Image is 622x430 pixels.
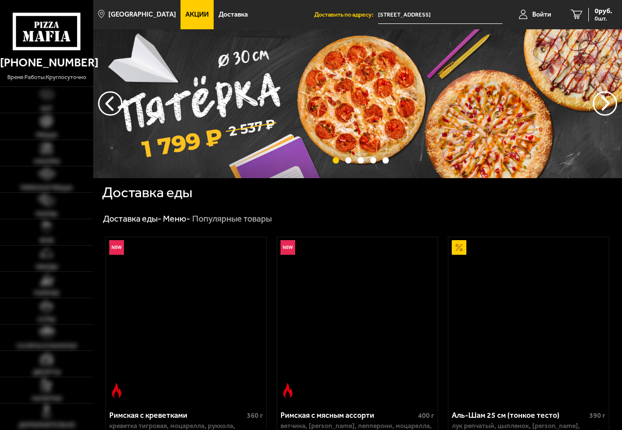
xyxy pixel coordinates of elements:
span: Доставить по адресу: [314,12,378,18]
span: Войти [532,11,551,18]
div: Римская с мясным ассорти [281,410,416,420]
a: НовинкаОстрое блюдоРимская с мясным ассорти [277,237,438,401]
input: Ваш адрес доставки [378,6,502,24]
h1: Доставка еды [102,185,192,200]
span: Пицца [36,132,58,138]
span: 360 г [247,411,263,420]
span: Хит [40,105,53,112]
span: Напитки [32,395,61,402]
div: Римская с креветками [109,410,244,420]
img: Новинка [281,240,295,255]
span: Римская пицца [20,184,73,191]
span: WOK [40,237,54,244]
span: Обеды [36,264,58,270]
span: Акции [185,11,209,18]
span: Десерты [33,369,61,375]
span: [GEOGRAPHIC_DATA] [108,11,176,18]
span: Роллы [36,211,58,217]
span: 0 шт. [595,16,612,21]
a: Доставка еды- [103,213,161,224]
div: Популярные товары [192,213,272,225]
span: Наборы [34,158,60,164]
button: следующий [98,91,122,116]
span: 0 руб. [595,8,612,15]
span: Супы [38,316,56,323]
button: точки переключения [382,157,389,164]
img: Острое блюдо [109,383,124,398]
span: 390 г [589,411,605,420]
span: Горячее [34,290,60,296]
img: Острое блюдо [281,383,295,398]
img: Новинка [109,240,124,255]
span: Салаты и закуски [17,343,77,349]
button: точки переключения [370,157,377,164]
span: 400 г [418,411,434,420]
span: Дополнительно [19,422,75,428]
button: точки переключения [345,157,352,164]
img: Акционный [452,240,466,255]
span: Доставка [219,11,248,18]
button: точки переключения [358,157,364,164]
button: предыдущий [593,91,617,116]
span: Россия, Санкт-Петербург, Будапештская улица, 3к2 [378,6,502,24]
a: АкционныйАль-Шам 25 см (тонкое тесто) [448,237,609,401]
button: точки переключения [333,157,339,164]
a: Меню- [163,213,190,224]
a: НовинкаОстрое блюдоРимская с креветками [106,237,266,401]
div: Аль-Шам 25 см (тонкое тесто) [452,410,587,420]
